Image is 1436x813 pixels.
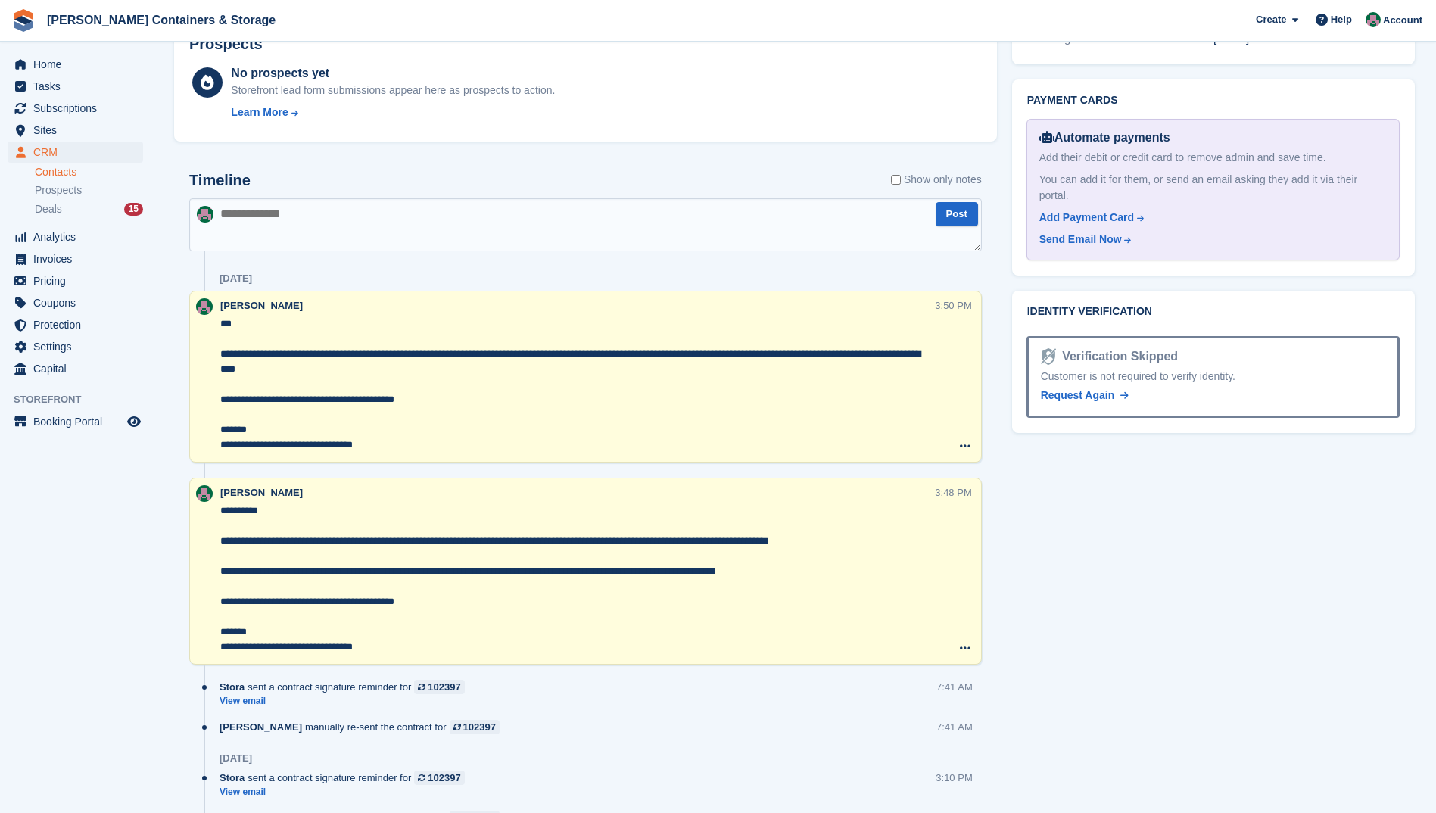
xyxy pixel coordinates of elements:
[936,202,978,227] button: Post
[33,336,124,357] span: Settings
[8,54,143,75] a: menu
[35,202,62,216] span: Deals
[8,226,143,248] a: menu
[125,413,143,431] a: Preview store
[8,142,143,163] a: menu
[33,292,124,313] span: Coupons
[35,201,143,217] a: Deals 15
[1027,95,1400,107] h2: Payment cards
[196,298,213,315] img: Julia Marcham
[1039,172,1387,204] div: You can add it for them, or send an email asking they add it via their portal.
[231,83,555,98] div: Storefront lead form submissions appear here as prospects to action.
[1041,388,1129,403] a: Request Again
[124,203,143,216] div: 15
[33,270,124,291] span: Pricing
[1039,210,1134,226] div: Add Payment Card
[220,720,507,734] div: manually re-sent the contract for
[8,336,143,357] a: menu
[8,98,143,119] a: menu
[1213,32,1294,45] time: 2025-09-22 12:51:10 UTC
[1041,348,1056,365] img: Identity Verification Ready
[33,248,124,269] span: Invoices
[220,273,252,285] div: [DATE]
[35,182,143,198] a: Prospects
[35,165,143,179] a: Contacts
[220,752,252,765] div: [DATE]
[189,172,251,189] h2: Timeline
[1039,232,1122,248] div: Send Email Now
[231,64,555,83] div: No prospects yet
[33,314,124,335] span: Protection
[8,292,143,313] a: menu
[33,142,124,163] span: CRM
[33,54,124,75] span: Home
[936,771,972,785] div: 3:10 PM
[189,36,263,53] h2: Prospects
[220,680,245,694] span: Stora
[8,76,143,97] a: menu
[935,485,971,500] div: 3:48 PM
[33,76,124,97] span: Tasks
[220,487,303,498] span: [PERSON_NAME]
[1039,129,1387,147] div: Automate payments
[1041,389,1115,401] span: Request Again
[8,120,143,141] a: menu
[33,98,124,119] span: Subscriptions
[14,392,151,407] span: Storefront
[891,172,982,188] label: Show only notes
[463,720,496,734] div: 102397
[33,358,124,379] span: Capital
[891,172,901,188] input: Show only notes
[1383,13,1422,28] span: Account
[196,485,213,502] img: Julia Marcham
[1056,347,1178,366] div: Verification Skipped
[33,120,124,141] span: Sites
[33,226,124,248] span: Analytics
[220,771,245,785] span: Stora
[231,104,288,120] div: Learn More
[12,9,35,32] img: stora-icon-8386f47178a22dfd0bd8f6a31ec36ba5ce8667c1dd55bd0f319d3a0aa187defe.svg
[231,104,555,120] a: Learn More
[220,786,472,799] a: View email
[450,720,500,734] a: 102397
[936,720,973,734] div: 7:41 AM
[1331,12,1352,27] span: Help
[8,358,143,379] a: menu
[8,411,143,432] a: menu
[428,680,460,694] div: 102397
[8,270,143,291] a: menu
[41,8,282,33] a: [PERSON_NAME] Containers & Storage
[1366,12,1381,27] img: Julia Marcham
[220,300,303,311] span: [PERSON_NAME]
[197,206,213,223] img: Julia Marcham
[35,183,82,198] span: Prospects
[936,680,973,694] div: 7:41 AM
[1041,369,1385,385] div: Customer is not required to verify identity.
[414,680,464,694] a: 102397
[220,680,472,694] div: sent a contract signature reminder for
[220,771,472,785] div: sent a contract signature reminder for
[1027,306,1400,318] h2: Identity verification
[1039,210,1381,226] a: Add Payment Card
[8,248,143,269] a: menu
[935,298,971,313] div: 3:50 PM
[220,720,302,734] span: [PERSON_NAME]
[33,411,124,432] span: Booking Portal
[8,314,143,335] a: menu
[220,695,472,708] a: View email
[1039,150,1387,166] div: Add their debit or credit card to remove admin and save time.
[1256,12,1286,27] span: Create
[414,771,464,785] a: 102397
[428,771,460,785] div: 102397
